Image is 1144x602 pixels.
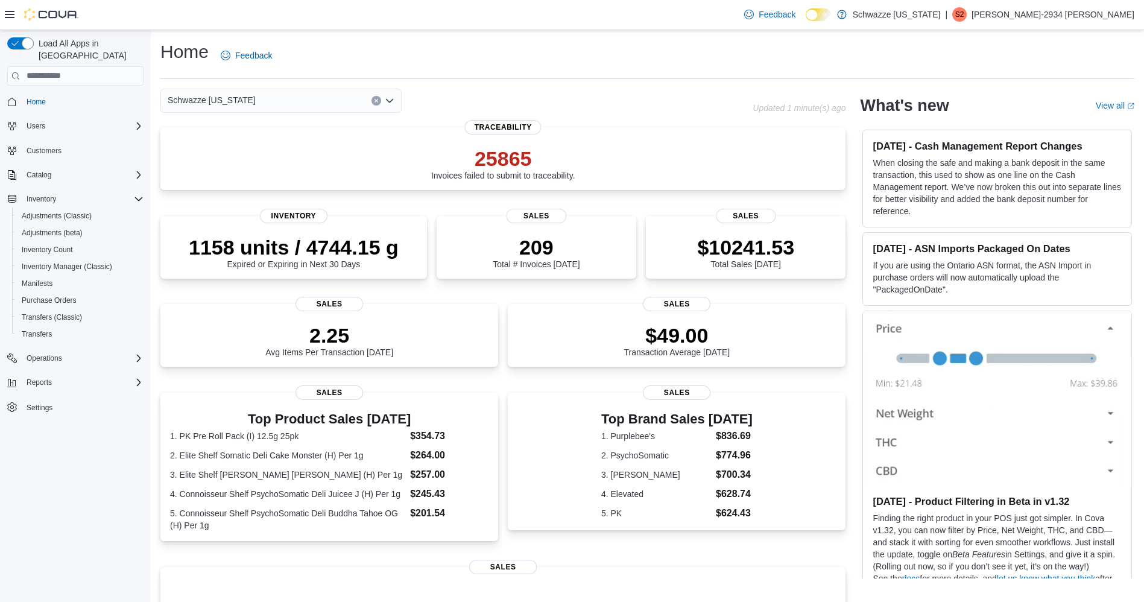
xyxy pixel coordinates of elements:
p: Schwazze [US_STATE] [853,7,941,22]
button: Inventory [22,192,61,206]
span: Reports [22,375,144,390]
a: Adjustments (beta) [17,226,87,240]
div: Steven-2934 Fuentes [952,7,967,22]
dt: 1. Purplebee's [601,430,711,442]
a: Transfers [17,327,57,341]
span: Feedback [759,8,795,21]
a: Adjustments (Classic) [17,209,96,223]
dd: $354.73 [410,429,488,443]
p: 25865 [431,147,575,171]
p: 1158 units / 4744.15 g [189,235,399,259]
p: When closing the safe and making a bank deposit in the same transaction, this used to show as one... [873,157,1122,217]
input: Dark Mode [806,8,831,21]
a: Settings [22,401,57,415]
button: Home [2,93,148,110]
a: let us know what you think [997,574,1095,583]
div: Transaction Average [DATE] [624,323,730,357]
span: Purchase Orders [17,293,144,308]
span: Home [22,94,144,109]
dd: $264.00 [410,448,488,463]
dd: $774.96 [716,448,753,463]
div: Total Sales [DATE] [697,235,794,269]
span: Adjustments (beta) [22,228,83,238]
button: Adjustments (Classic) [12,208,148,224]
dd: $201.54 [410,506,488,521]
span: Operations [22,351,144,366]
span: Transfers [22,329,52,339]
span: Inventory Count [17,242,144,257]
em: Beta Features [952,550,1005,559]
button: Purchase Orders [12,292,148,309]
div: Total # Invoices [DATE] [493,235,580,269]
span: Inventory [22,192,144,206]
span: Settings [22,399,144,414]
dd: $624.43 [716,506,753,521]
button: Catalog [2,166,148,183]
span: Sales [295,297,363,311]
span: S2 [955,7,964,22]
button: Open list of options [385,96,394,106]
h3: Top Product Sales [DATE] [170,412,488,426]
span: Customers [27,146,62,156]
span: Load All Apps in [GEOGRAPHIC_DATA] [34,37,144,62]
span: Inventory Count [22,245,73,255]
a: Purchase Orders [17,293,81,308]
span: Home [27,97,46,107]
button: Transfers [12,326,148,343]
button: Inventory [2,191,148,208]
a: Feedback [216,43,277,68]
a: Inventory Manager (Classic) [17,259,117,274]
h2: What's new [860,96,949,115]
span: Users [22,119,144,133]
p: | [945,7,947,22]
dd: $700.34 [716,467,753,482]
button: Users [2,118,148,135]
p: If you are using the Ontario ASN format, the ASN Import in purchase orders will now automatically... [873,259,1122,296]
span: Operations [27,353,62,363]
button: Settings [2,398,148,416]
span: Inventory [27,194,56,204]
h3: [DATE] - ASN Imports Packaged On Dates [873,242,1122,255]
a: Inventory Count [17,242,78,257]
h3: [DATE] - Product Filtering in Beta in v1.32 [873,495,1122,507]
button: Operations [22,351,67,366]
dt: 4. Elevated [601,488,711,500]
button: Users [22,119,50,133]
a: Customers [22,144,66,158]
button: Adjustments (beta) [12,224,148,241]
svg: External link [1127,103,1134,110]
div: Avg Items Per Transaction [DATE] [265,323,393,357]
button: Reports [22,375,57,390]
a: Transfers (Classic) [17,310,87,325]
h1: Home [160,40,209,64]
p: [PERSON_NAME]-2934 [PERSON_NAME] [972,7,1134,22]
button: Clear input [371,96,381,106]
span: Customers [22,143,144,158]
span: Adjustments (beta) [17,226,144,240]
span: Sales [716,209,776,223]
a: Home [22,95,51,109]
span: Catalog [27,170,51,180]
p: $10241.53 [697,235,794,259]
a: View allExternal link [1096,101,1134,110]
span: Sales [507,209,566,223]
span: Schwazze [US_STATE] [168,93,256,107]
span: Reports [27,378,52,387]
dt: 3. [PERSON_NAME] [601,469,711,481]
span: Adjustments (Classic) [22,211,92,221]
span: Manifests [22,279,52,288]
p: See the for more details, and after you’ve given it a try. [873,572,1122,597]
span: Transfers (Classic) [17,310,144,325]
dt: 4. Connoisseur Shelf PsychoSomatic Deli Juicee J (H) Per 1g [170,488,405,500]
span: Feedback [235,49,272,62]
span: Manifests [17,276,144,291]
img: Cova [24,8,78,21]
span: Sales [643,297,710,311]
dd: $836.69 [716,429,753,443]
dt: 3. Elite Shelf [PERSON_NAME] [PERSON_NAME] (H) Per 1g [170,469,405,481]
p: Finding the right product in your POS just got simpler. In Cova v1.32, you can now filter by Pric... [873,512,1122,572]
h3: [DATE] - Cash Management Report Changes [873,140,1122,152]
p: 2.25 [265,323,393,347]
div: Expired or Expiring in Next 30 Days [189,235,399,269]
